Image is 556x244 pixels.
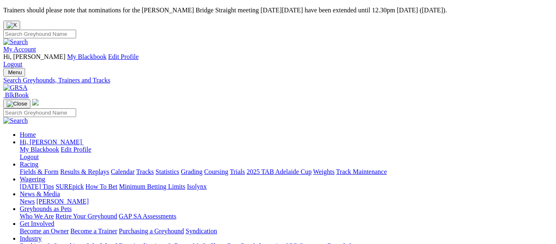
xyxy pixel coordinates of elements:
[20,220,54,227] a: Get Involved
[3,53,553,68] div: My Account
[187,183,207,190] a: Isolynx
[20,131,36,138] a: Home
[230,168,245,175] a: Trials
[60,168,109,175] a: Results & Replays
[3,30,76,38] input: Search
[20,176,45,183] a: Wagering
[3,7,553,14] p: Trainers should please note that nominations for the [PERSON_NAME] Bridge Straight meeting [DATE]...
[3,77,553,84] a: Search Greyhounds, Trainers and Tracks
[7,22,17,28] img: X
[20,168,58,175] a: Fields & Form
[20,213,553,220] div: Greyhounds as Pets
[5,91,29,99] span: BlkBook
[3,53,65,60] span: Hi, [PERSON_NAME]
[313,168,335,175] a: Weights
[36,198,88,205] a: [PERSON_NAME]
[119,183,185,190] a: Minimum Betting Limits
[247,168,312,175] a: 2025 TAB Adelaide Cup
[186,228,217,235] a: Syndication
[61,146,91,153] a: Edit Profile
[336,168,387,175] a: Track Maintenance
[119,228,184,235] a: Purchasing a Greyhound
[20,153,39,160] a: Logout
[20,138,82,145] span: Hi, [PERSON_NAME]
[20,205,72,212] a: Greyhounds as Pets
[3,117,28,124] img: Search
[3,38,28,46] img: Search
[20,235,42,242] a: Industry
[20,198,35,205] a: News
[3,84,28,91] img: GRSA
[32,99,39,106] img: logo-grsa-white.png
[3,46,36,53] a: My Account
[108,53,139,60] a: Edit Profile
[3,99,30,108] button: Toggle navigation
[3,21,20,30] button: Close
[67,53,107,60] a: My Blackbook
[7,101,27,107] img: Close
[20,168,553,176] div: Racing
[20,198,553,205] div: News & Media
[20,213,54,220] a: Who We Are
[56,213,117,220] a: Retire Your Greyhound
[20,146,59,153] a: My Blackbook
[20,228,69,235] a: Become an Owner
[3,108,76,117] input: Search
[8,69,22,75] span: Menu
[204,168,228,175] a: Coursing
[20,190,60,197] a: News & Media
[181,168,202,175] a: Grading
[119,213,177,220] a: GAP SA Assessments
[3,61,22,68] a: Logout
[20,146,553,161] div: Hi, [PERSON_NAME]
[20,228,553,235] div: Get Involved
[70,228,117,235] a: Become a Trainer
[3,68,25,77] button: Toggle navigation
[20,161,38,168] a: Racing
[111,168,135,175] a: Calendar
[56,183,84,190] a: SUREpick
[156,168,179,175] a: Statistics
[136,168,154,175] a: Tracks
[20,183,54,190] a: [DATE] Tips
[86,183,118,190] a: How To Bet
[20,183,553,190] div: Wagering
[3,91,29,99] a: BlkBook
[20,138,84,145] a: Hi, [PERSON_NAME]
